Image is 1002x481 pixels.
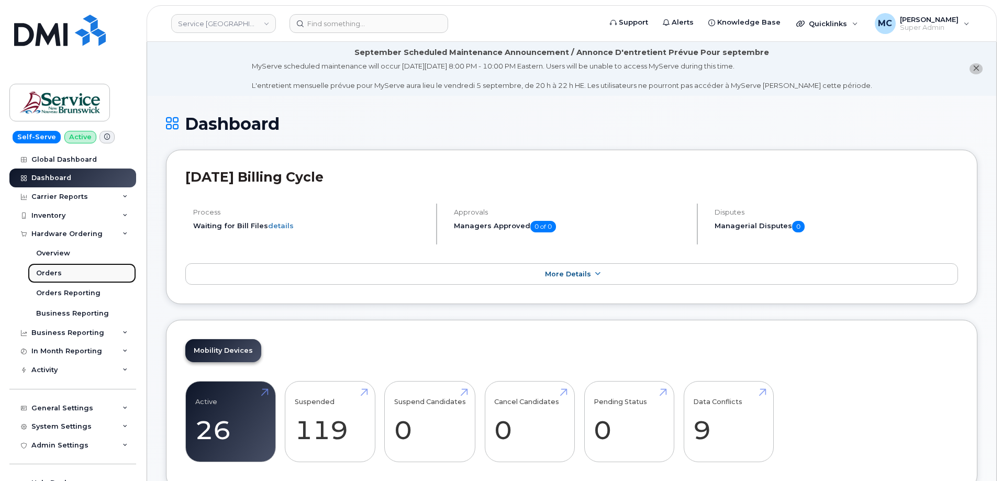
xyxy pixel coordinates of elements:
[494,387,565,456] a: Cancel Candidates 0
[295,387,365,456] a: Suspended 119
[252,61,872,91] div: MyServe scheduled maintenance will occur [DATE][DATE] 8:00 PM - 10:00 PM Eastern. Users will be u...
[594,387,664,456] a: Pending Status 0
[354,47,769,58] div: September Scheduled Maintenance Announcement / Annonce D'entretient Prévue Pour septembre
[166,115,977,133] h1: Dashboard
[185,169,958,185] h2: [DATE] Billing Cycle
[195,387,266,456] a: Active 26
[530,221,556,232] span: 0 of 0
[185,339,261,362] a: Mobility Devices
[268,221,294,230] a: details
[970,63,983,74] button: close notification
[792,221,805,232] span: 0
[454,221,688,232] h5: Managers Approved
[715,208,958,216] h4: Disputes
[394,387,466,456] a: Suspend Candidates 0
[454,208,688,216] h4: Approvals
[193,221,427,231] li: Waiting for Bill Files
[715,221,958,232] h5: Managerial Disputes
[545,270,591,278] span: More Details
[693,387,764,456] a: Data Conflicts 9
[193,208,427,216] h4: Process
